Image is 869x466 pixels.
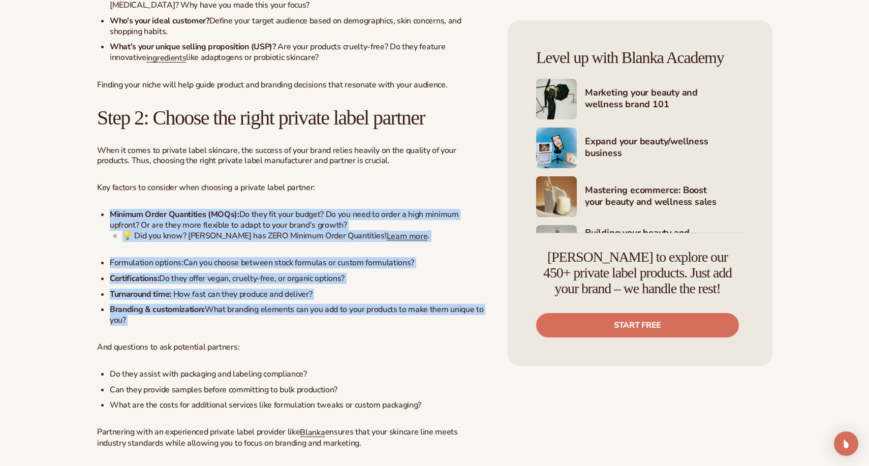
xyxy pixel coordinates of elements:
a: Shopify Image 4 Mastering ecommerce: Boost your beauty and wellness sales [536,176,744,217]
img: Shopify Image 2 [536,79,577,119]
span: . [427,230,429,241]
span: Do they assist with packaging and labeling compliance? [110,368,307,380]
strong: Branding & customization: [110,304,205,315]
span: Finding your niche will help guide product and branding decisions that resonate with your audience. [97,79,447,90]
span: What branding elements can you add to your products to make them unique to you? [110,304,483,326]
span: And questions to ask potential partners: [97,341,239,353]
h4: Level up with Blanka Academy [536,49,744,67]
span: like adaptogens or probiotic skincare? [186,52,319,63]
h4: Expand your beauty/wellness business [585,136,744,161]
a: ingredients [146,52,186,64]
span: Key factors to consider when choosing a private label partner: [97,182,315,193]
span: When it comes to private label skincare, the success of your brand relies heavily on the quality ... [97,145,456,167]
a: Shopify Image 3 Expand your beauty/wellness business [536,128,744,168]
h4: Marketing your beauty and wellness brand 101 [585,87,744,112]
span: Can they provide samples before committing to bulk production? [110,384,337,395]
a: Learn more [387,230,428,241]
a: Blanka [300,427,325,438]
span: How fast can they produce and deliver? [173,289,313,300]
a: Shopify Image 2 Marketing your beauty and wellness brand 101 [536,79,744,119]
strong: Turnaround time: [110,289,171,300]
span: 💡 Did you know? [PERSON_NAME] has ZERO Minimum Order Quantities! [122,230,387,241]
div: Open Intercom Messenger [834,431,858,456]
span: Can you choose between stock formulas or custom formulations? [183,257,414,268]
strong: : [158,273,160,284]
a: Start free [536,313,739,337]
a: Shopify Image 5 Building your beauty and wellness brand with [PERSON_NAME] [536,225,744,266]
span: Define your target audience based on demographics, skin concerns, and shopping habits. [110,15,461,37]
span: Formulation options: [110,257,183,268]
img: Shopify Image 5 [536,225,577,266]
span: Partnering with an experienced private label provider like [97,426,300,438]
span: Do they fit your budget? Do you need to order a high minimum upfront? Or are they more flexible t... [110,209,459,231]
span: Are your products cruelty-free? Do they feature innovative [110,41,445,63]
h4: [PERSON_NAME] to explore our 450+ private label products. Just add your brand – we handle the rest! [536,250,739,296]
h4: Mastering ecommerce: Boost your beauty and wellness sales [585,184,744,209]
span: What are the costs for additional services like formulation tweaks or custom packaging? [110,399,421,411]
strong: What’s your unique selling proposition (USP)? [110,41,276,52]
strong: Who’s your ideal customer? [110,15,209,26]
h4: Building your beauty and wellness brand with [PERSON_NAME] [585,227,744,264]
span: ensures that your skincare line meets industry standards while allowing you to focus on branding ... [97,426,458,449]
span: Step 2: Choose the right private label partner [97,106,425,129]
strong: Minimum Order Quantities (MOQs): [110,209,239,220]
img: Shopify Image 4 [536,176,577,217]
span: Do they offer vegan, cruelty-free, or organic options? [158,273,345,284]
strong: Certifications [110,273,158,284]
img: Shopify Image 3 [536,128,577,168]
